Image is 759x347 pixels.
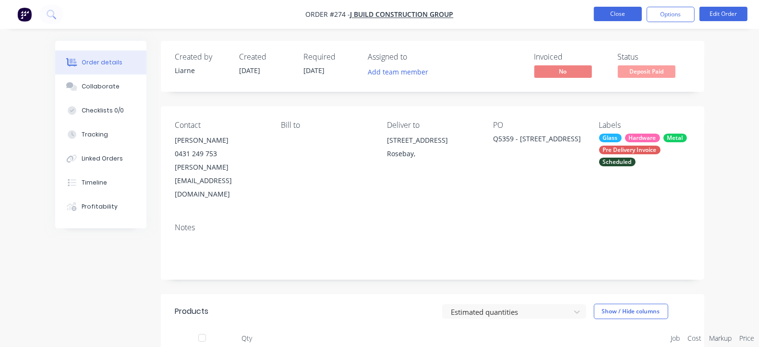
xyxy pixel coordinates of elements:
[362,65,433,78] button: Add team member
[82,154,123,163] div: Linked Orders
[55,147,146,171] button: Linked Orders
[493,121,584,130] div: PO
[534,65,592,77] span: No
[387,134,478,147] div: [STREET_ADDRESS]
[304,52,357,62] div: Required
[175,52,228,62] div: Created by
[594,7,642,21] button: Close
[599,158,636,166] div: Scheduled
[175,161,266,201] div: [PERSON_NAME][EMAIL_ADDRESS][DOMAIN_NAME]
[82,106,124,115] div: Checklists 0/0
[625,134,660,142] div: Hardware
[17,7,32,22] img: Factory
[599,146,661,154] div: Pre Delivery Invoice
[387,121,478,130] div: Deliver to
[663,134,687,142] div: Metal
[175,121,266,130] div: Contact
[175,306,209,317] div: Products
[306,10,350,19] span: Order #274 -
[368,52,464,62] div: Assigned to
[240,66,261,75] span: [DATE]
[82,58,122,67] div: Order details
[647,7,695,22] button: Options
[599,134,622,142] div: Glass
[350,10,454,19] a: J Build Construction Group
[82,82,120,91] div: Collaborate
[175,134,266,147] div: [PERSON_NAME]
[175,147,266,161] div: 0431 249 753
[82,178,107,187] div: Timeline
[55,74,146,99] button: Collaborate
[304,66,325,75] span: [DATE]
[55,50,146,74] button: Order details
[618,52,690,62] div: Status
[175,134,266,201] div: [PERSON_NAME]0431 249 753[PERSON_NAME][EMAIL_ADDRESS][DOMAIN_NAME]
[599,121,690,130] div: Labels
[618,65,675,80] button: Deposit Paid
[82,202,118,211] div: Profitability
[175,223,690,232] div: Notes
[175,65,228,75] div: Liarne
[387,134,478,164] div: [STREET_ADDRESS]Rosebay,
[594,304,668,319] button: Show / Hide columns
[55,123,146,147] button: Tracking
[534,52,606,62] div: Invoiced
[82,130,108,139] div: Tracking
[387,147,478,161] div: Rosebay,
[55,171,146,195] button: Timeline
[699,7,747,21] button: Edit Order
[281,121,372,130] div: Bill to
[55,99,146,123] button: Checklists 0/0
[240,52,292,62] div: Created
[368,65,434,78] button: Add team member
[493,134,584,147] div: Q5359 - [STREET_ADDRESS]
[55,195,146,219] button: Profitability
[618,65,675,77] span: Deposit Paid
